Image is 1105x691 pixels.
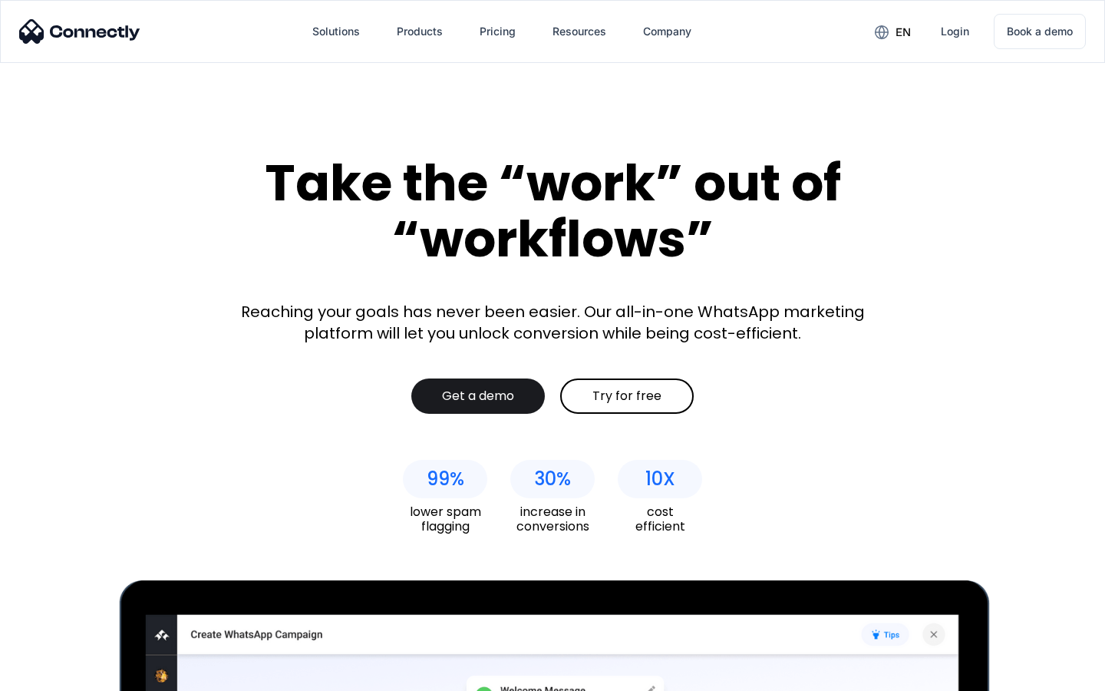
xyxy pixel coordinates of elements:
[643,21,691,42] div: Company
[941,21,969,42] div: Login
[427,468,464,490] div: 99%
[31,664,92,686] ul: Language list
[442,388,514,404] div: Get a demo
[618,504,702,534] div: cost efficient
[15,664,92,686] aside: Language selected: English
[592,388,661,404] div: Try for free
[994,14,1086,49] a: Book a demo
[645,468,675,490] div: 10X
[207,155,898,266] div: Take the “work” out of “workflows”
[929,13,981,50] a: Login
[480,21,516,42] div: Pricing
[560,379,694,414] a: Try for free
[510,504,595,534] div: increase in conversions
[19,19,140,44] img: Connectly Logo
[230,301,875,344] div: Reaching your goals has never been easier. Our all-in-one WhatsApp marketing platform will let yo...
[552,21,606,42] div: Resources
[397,21,443,42] div: Products
[534,468,571,490] div: 30%
[467,13,528,50] a: Pricing
[312,21,360,42] div: Solutions
[896,21,911,43] div: en
[403,504,487,534] div: lower spam flagging
[411,379,545,414] a: Get a demo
